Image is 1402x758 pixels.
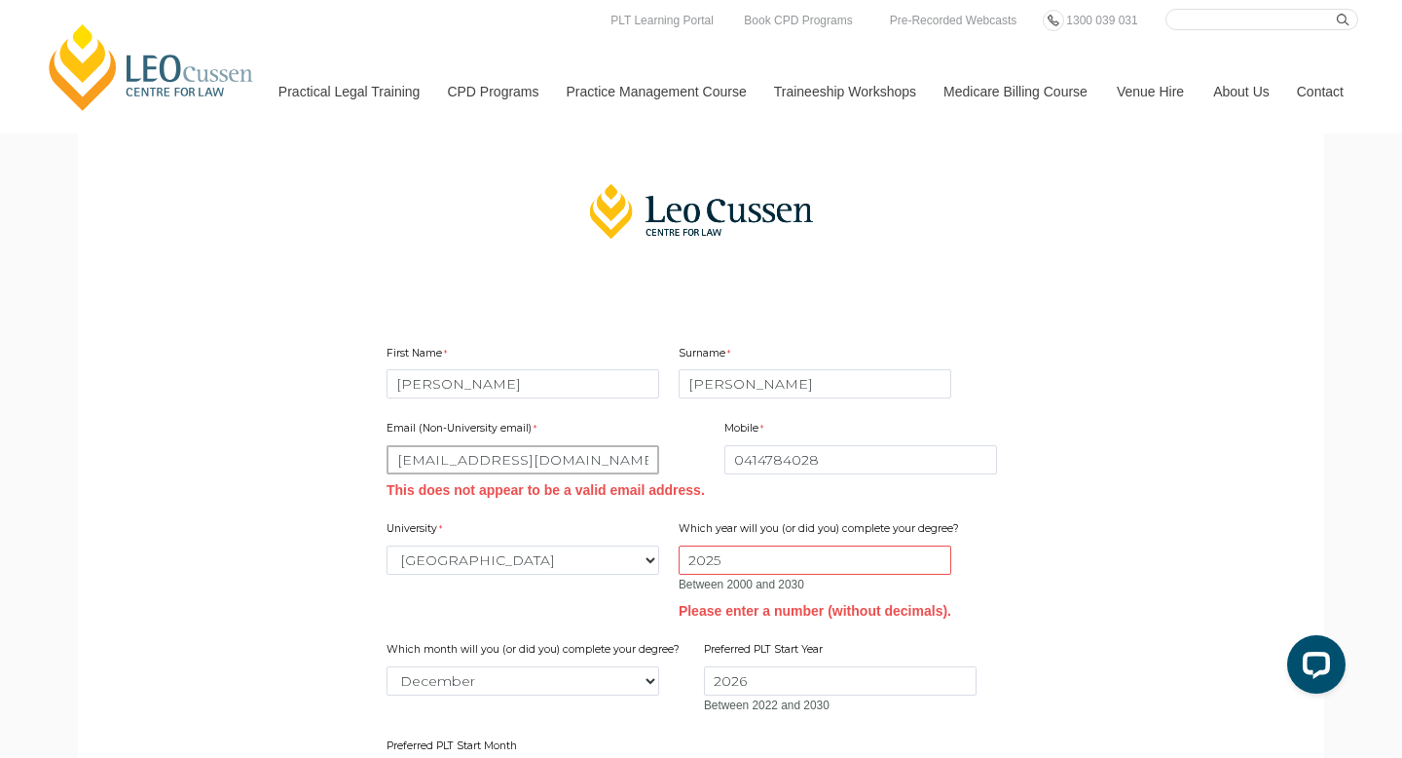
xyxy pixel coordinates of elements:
[885,10,1022,31] a: Pre-Recorded Webcasts
[606,10,719,31] a: PLT Learning Portal
[44,21,259,113] a: [PERSON_NAME] Centre for Law
[387,521,447,541] label: University
[387,739,522,758] label: Preferred PLT Start Month
[679,521,964,541] label: Which year will you (or did you) complete your degree?
[432,50,551,133] a: CPD Programs
[679,578,804,591] span: Between 2000 and 2030
[1066,14,1137,27] span: 1300 039 031
[387,482,705,498] span: This does not appear to be a valid email address.
[704,642,828,662] label: Preferred PLT Start Year
[739,10,857,31] a: Book CPD Programs
[1061,10,1142,31] a: 1300 039 031
[929,50,1102,133] a: Medicare Billing Course
[1199,50,1282,133] a: About Us
[1282,50,1358,133] a: Contact
[704,699,830,712] span: Between 2022 and 2030
[264,50,433,133] a: Practical Legal Training
[387,346,452,365] label: First Name
[387,445,659,474] input: Email (Non-University email)
[704,666,977,696] input: Preferred PLT Start Year
[1102,50,1199,133] a: Venue Hire
[387,666,659,696] select: Which month will you (or did you) complete your degree?
[724,445,997,474] input: Mobile
[1272,627,1353,709] iframe: LiveChat chat widget
[679,346,735,365] label: Surname
[679,369,951,398] input: Surname
[387,369,659,398] input: First Name
[552,50,759,133] a: Practice Management Course
[679,603,951,619] span: Please enter a number (without decimals).
[387,421,541,440] label: Email (Non-University email)
[387,546,659,575] select: University
[387,642,684,662] label: Which month will you (or did you) complete your degree?
[679,546,951,575] input: Which year will you (or did you) complete your degree?
[759,50,929,133] a: Traineeship Workshops
[724,421,768,440] label: Mobile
